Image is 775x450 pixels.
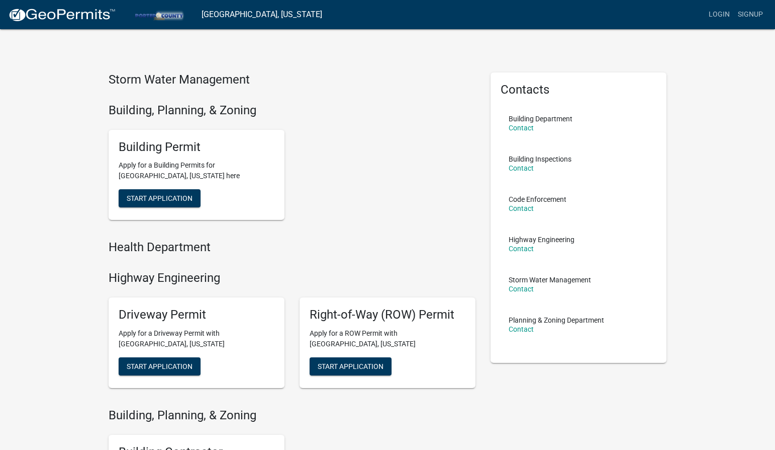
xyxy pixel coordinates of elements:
[109,103,475,118] h4: Building, Planning, & Zoning
[509,236,574,243] p: Highway Engineering
[509,196,566,203] p: Code Enforcement
[119,328,274,349] p: Apply for a Driveway Permit with [GEOGRAPHIC_DATA], [US_STATE]
[124,8,193,21] img: Porter County, Indiana
[501,83,656,97] h5: Contacts
[509,156,571,163] p: Building Inspections
[109,72,475,87] h4: Storm Water Management
[310,357,392,376] button: Start Application
[119,140,274,155] h5: Building Permit
[509,325,534,333] a: Contact
[509,115,572,122] p: Building Department
[509,317,604,324] p: Planning & Zoning Department
[310,328,465,349] p: Apply for a ROW Permit with [GEOGRAPHIC_DATA], [US_STATE]
[127,362,192,370] span: Start Application
[509,285,534,293] a: Contact
[109,240,475,255] h4: Health Department
[119,189,201,207] button: Start Application
[310,308,465,322] h5: Right-of-Way (ROW) Permit
[119,308,274,322] h5: Driveway Permit
[734,5,767,24] a: Signup
[109,408,475,423] h4: Building, Planning, & Zoning
[509,245,534,253] a: Contact
[509,204,534,212] a: Contact
[202,6,322,23] a: [GEOGRAPHIC_DATA], [US_STATE]
[705,5,734,24] a: Login
[119,357,201,376] button: Start Application
[509,164,534,172] a: Contact
[119,160,274,181] p: Apply for a Building Permits for [GEOGRAPHIC_DATA], [US_STATE] here
[109,271,475,285] h4: Highway Engineering
[509,276,591,283] p: Storm Water Management
[127,194,192,202] span: Start Application
[318,362,383,370] span: Start Application
[509,124,534,132] a: Contact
